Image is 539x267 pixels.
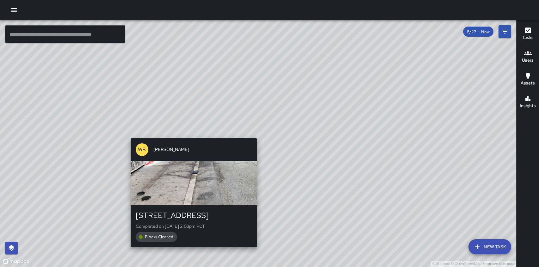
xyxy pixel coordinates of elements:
h6: Assets [521,80,535,87]
button: Tasks [517,23,539,46]
button: Users [517,46,539,68]
h6: Users [522,57,534,64]
button: Insights [517,91,539,114]
div: [STREET_ADDRESS] [136,210,252,220]
span: 8/27 — Now [463,29,493,34]
span: Blocks Cleaned [141,234,177,239]
button: Assets [517,68,539,91]
button: WB[PERSON_NAME][STREET_ADDRESS]Completed on [DATE] 2:03pm PDTBlocks Cleaned [131,138,257,247]
h6: Insights [520,102,536,109]
p: WB [138,146,146,153]
button: New Task [468,239,511,254]
p: Completed on [DATE] 2:03pm PDT [136,223,252,229]
button: Filters [499,25,511,38]
h6: Tasks [522,34,534,41]
span: [PERSON_NAME] [153,146,252,152]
